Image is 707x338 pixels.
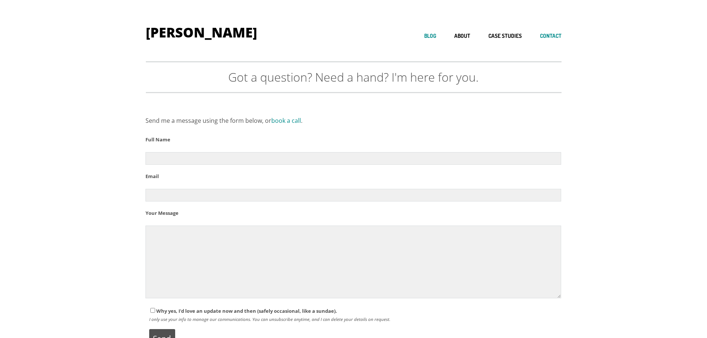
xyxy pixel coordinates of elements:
[145,209,561,217] p: Your Message
[155,308,337,314] span: Why yes, I'd love an update now and then (safely occasional, like a sundae).
[145,115,561,126] p: Send me a message using the form below, or .
[146,70,562,85] p: Got a question? Need a hand? I'm here for you.
[145,172,561,181] p: Email
[540,33,562,40] a: Contact
[149,316,390,322] i: I only use your info to manage our communications. You can unsubscribe anytime, and I can delete ...
[146,26,257,39] h1: [PERSON_NAME]
[488,33,522,40] a: Case studies
[424,33,436,40] a: Blog
[271,117,301,125] a: book a call
[145,135,561,144] p: Full Name
[454,33,470,40] a: About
